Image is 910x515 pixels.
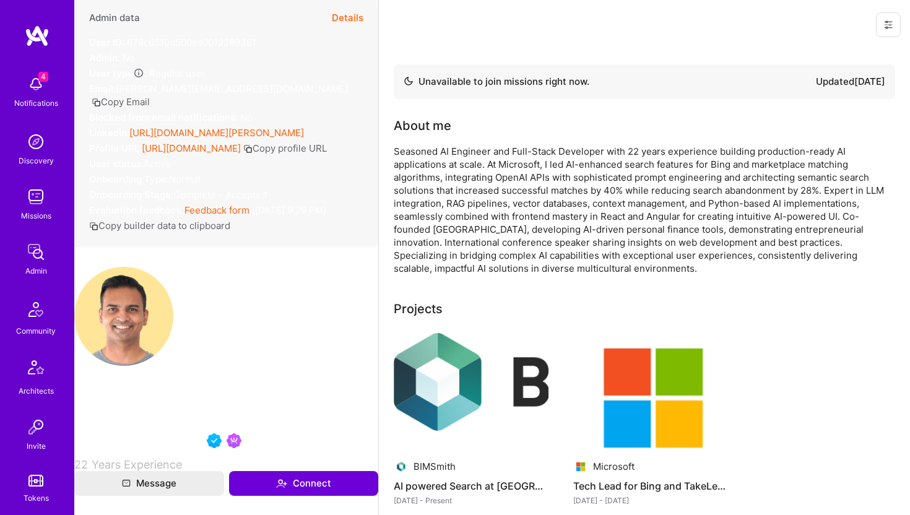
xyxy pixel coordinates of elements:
[89,51,135,64] div: No
[25,264,47,277] div: Admin
[276,478,287,489] i: icon Connect
[89,111,240,123] strong: Blocked from email notifications:
[89,52,120,64] strong: Admin:
[243,144,253,154] i: icon Copy
[74,384,378,402] span: [PERSON_NAME]
[24,129,48,154] img: discovery
[89,189,173,201] strong: Onboarding Stage:
[74,267,173,366] img: User Avatar
[816,74,885,89] div: Updated [DATE]
[24,491,49,504] div: Tokens
[19,384,54,397] div: Architects
[394,494,548,507] div: [DATE] - Present
[24,72,48,97] img: bell
[14,97,58,110] div: Notifications
[21,209,51,222] div: Missions
[89,204,326,217] div: ( [DATE] 9:29 PM )
[89,67,206,80] div: Regular user
[394,478,548,494] h4: AI powered Search at [GEOGRAPHIC_DATA]
[394,459,409,474] img: Company logo
[16,324,56,337] div: Community
[38,72,48,82] span: 4
[25,25,50,47] img: logo
[92,458,182,471] span: Years Experience
[122,479,131,488] i: icon Mail
[404,74,589,89] div: Unavailable to join missions right now.
[89,204,184,216] strong: Evaluation feedback:
[394,116,451,135] div: About me
[144,158,171,170] span: Active
[89,173,169,185] strong: Onboarding Type:
[89,219,230,232] button: Copy builder data to clipboard
[24,240,48,264] img: admin teamwork
[116,83,348,95] span: [PERSON_NAME][EMAIL_ADDRESS][DOMAIN_NAME]
[21,355,51,384] img: Architects
[28,475,43,487] img: tokens
[27,439,46,452] div: Invite
[142,142,241,154] a: [URL][DOMAIN_NAME]
[129,127,304,139] a: [URL][DOMAIN_NAME][PERSON_NAME]
[404,76,414,86] img: Availability
[173,189,267,201] span: Complete - Accepted
[573,478,728,494] h4: Tech Lead for Bing and TakeLessons
[24,415,48,439] img: Invite
[92,95,150,108] button: Copy Email
[207,433,222,448] img: Vetted A.Teamer
[89,158,144,170] strong: User status:
[74,404,157,422] span: AI Engineer
[89,83,116,95] strong: Email:
[394,145,889,275] div: Seasoned AI Engineer and Full-Stack Developer with 22 years experience building production-ready ...
[89,142,142,154] strong: Profile URL:
[169,173,201,185] span: normal
[89,222,98,231] i: icon Copy
[573,494,728,507] div: [DATE] - [DATE]
[89,12,140,24] h4: Admin data
[89,36,256,49] div: 678c6510d500ea0012289361
[133,67,144,79] i: Help
[19,154,54,167] div: Discovery
[229,471,379,496] button: Connect
[89,127,129,139] strong: LinkedIn:
[89,111,253,124] div: No
[573,459,588,474] img: Company logo
[394,333,548,449] img: AI powered Search at BIMSmith
[227,433,241,448] img: Been on Mission
[573,333,728,449] img: Tech Lead for Bing and TakeLessons
[89,37,124,48] strong: User ID:
[74,458,88,471] span: 22
[92,98,101,107] i: icon Copy
[243,142,327,155] button: Copy profile URL
[184,204,249,216] a: Feedback form
[21,295,51,324] img: Community
[24,184,48,209] img: teamwork
[89,67,147,79] strong: User type :
[394,300,443,318] div: Projects
[74,471,224,496] button: Message
[593,460,635,473] div: Microsoft
[414,460,456,473] div: BIMSmith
